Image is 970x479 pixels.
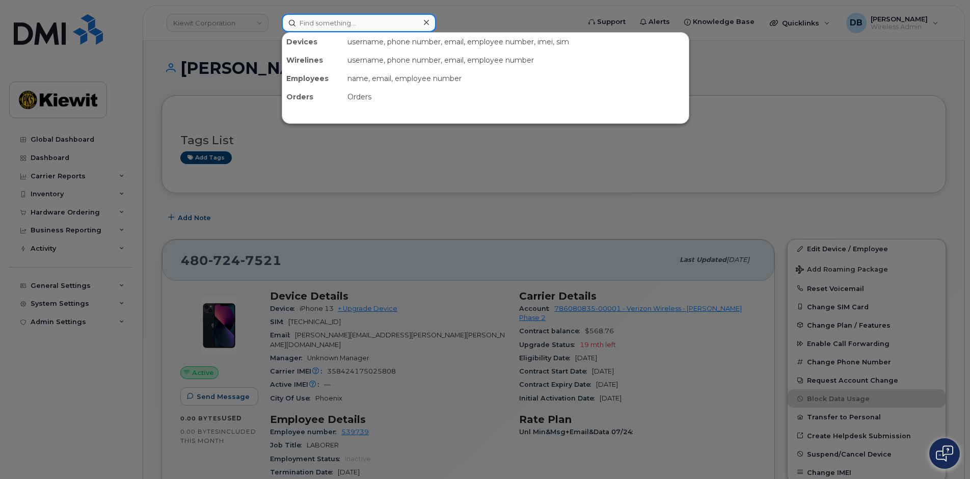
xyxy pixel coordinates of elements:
[282,33,343,51] div: Devices
[936,445,953,462] img: Open chat
[282,88,343,106] div: Orders
[343,33,689,51] div: username, phone number, email, employee number, imei, sim
[282,69,343,88] div: Employees
[343,88,689,106] div: Orders
[282,51,343,69] div: Wirelines
[343,69,689,88] div: name, email, employee number
[343,51,689,69] div: username, phone number, email, employee number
